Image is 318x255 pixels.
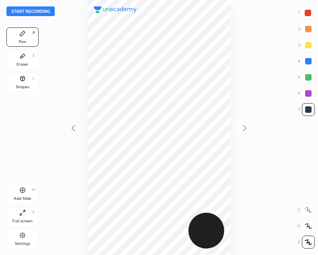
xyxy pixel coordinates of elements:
div: P [33,31,35,35]
div: X [297,220,315,232]
div: 4 [298,55,315,68]
div: Z [298,236,315,249]
div: F [33,210,35,214]
div: L [33,76,35,80]
div: Pen [19,40,26,44]
div: 1 [298,6,314,19]
div: H [32,188,35,192]
div: Settings [15,242,30,246]
button: Start recording [6,6,55,16]
div: Add Slide [14,197,31,201]
div: 7 [298,103,315,116]
div: 2 [298,23,315,35]
div: Full screen [12,219,33,223]
div: Shapes [16,85,29,89]
div: 6 [298,87,315,100]
div: 5 [298,71,315,84]
div: 3 [298,39,315,52]
div: Eraser [17,62,29,66]
img: logo.38c385cc.svg [94,6,137,13]
div: C [297,203,315,216]
div: E [33,54,35,58]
